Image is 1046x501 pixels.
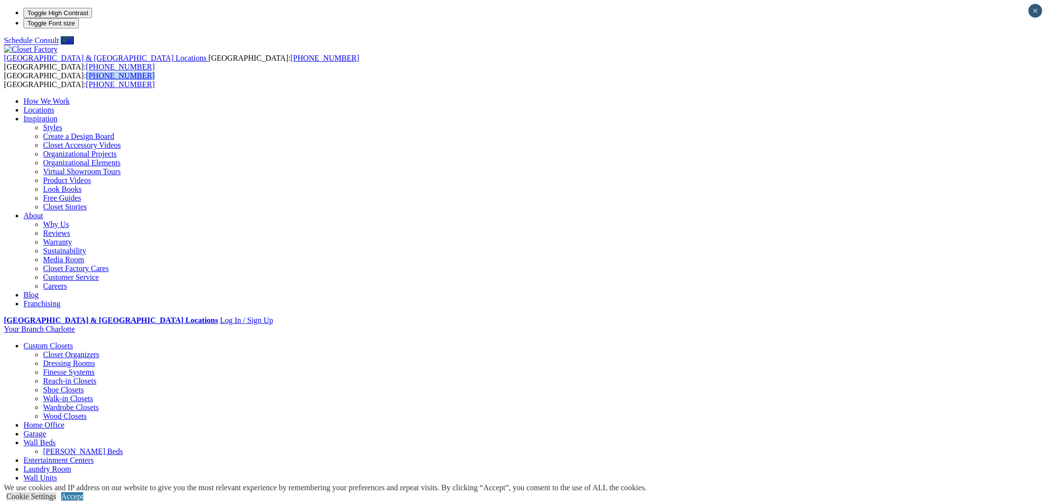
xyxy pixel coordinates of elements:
a: Free Guides [43,194,81,202]
a: Reach-in Closets [43,377,96,385]
a: Accept [61,492,83,501]
a: Custom Closets [23,342,73,350]
a: Closet Accessory Videos [43,141,121,149]
a: Wardrobe Closets [43,403,99,411]
a: Organizational Projects [43,150,116,158]
a: Virtual Showroom Tours [43,167,121,176]
a: Finesse Systems [43,368,94,376]
a: Blog [23,291,39,299]
a: Closet Factory Cares [43,264,109,273]
a: Wall Beds [23,438,56,447]
a: [PHONE_NUMBER] [86,71,155,80]
a: About [23,211,43,220]
span: Toggle High Contrast [27,9,88,17]
span: [GEOGRAPHIC_DATA] & [GEOGRAPHIC_DATA] Locations [4,54,207,62]
a: Create a Design Board [43,132,114,140]
a: Wood Closets [43,412,87,420]
button: Close [1028,4,1042,18]
img: Closet Factory [4,45,58,54]
a: Media Room [43,255,84,264]
span: [GEOGRAPHIC_DATA]: [GEOGRAPHIC_DATA]: [4,54,359,71]
div: We use cookies and IP address on our website to give you the most relevant experience by remember... [4,483,647,492]
a: Cookie Settings [6,492,56,501]
a: Walk-in Closets [43,394,93,403]
span: Toggle Font size [27,20,75,27]
a: Customer Service [43,273,99,281]
a: Schedule Consult [4,36,59,45]
a: [PHONE_NUMBER] [86,63,155,71]
a: Franchising [23,299,61,308]
a: Reviews [43,229,70,237]
button: Toggle High Contrast [23,8,92,18]
span: Your Branch [4,325,44,333]
a: [GEOGRAPHIC_DATA] & [GEOGRAPHIC_DATA] Locations [4,316,218,324]
a: Inspiration [23,114,57,123]
a: Garage [23,430,46,438]
a: Warranty [43,238,72,246]
a: Closet Stories [43,203,87,211]
a: Shoe Closets [43,386,84,394]
a: Dressing Rooms [43,359,95,367]
a: Why Us [43,220,69,228]
a: Organizational Elements [43,159,120,167]
span: Charlotte [46,325,75,333]
a: Look Books [43,185,82,193]
a: Laundry Room [23,465,71,473]
button: Toggle Font size [23,18,79,28]
a: Closet Organizers [43,350,99,359]
a: [GEOGRAPHIC_DATA] & [GEOGRAPHIC_DATA] Locations [4,54,209,62]
a: Call [61,36,74,45]
a: Wall Units [23,474,57,482]
a: Product Videos [43,176,91,184]
a: Sustainability [43,247,86,255]
span: [GEOGRAPHIC_DATA]: [GEOGRAPHIC_DATA]: [4,71,155,89]
a: Log In / Sign Up [220,316,273,324]
a: Your Branch Charlotte [4,325,75,333]
a: Entertainment Centers [23,456,94,464]
a: Styles [43,123,62,132]
a: Home Office [23,421,65,429]
a: [PERSON_NAME] Beds [43,447,123,455]
a: How We Work [23,97,70,105]
a: Wine & Pantry [23,482,70,491]
a: Careers [43,282,67,290]
a: [PHONE_NUMBER] [290,54,359,62]
a: [PHONE_NUMBER] [86,80,155,89]
a: Locations [23,106,54,114]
